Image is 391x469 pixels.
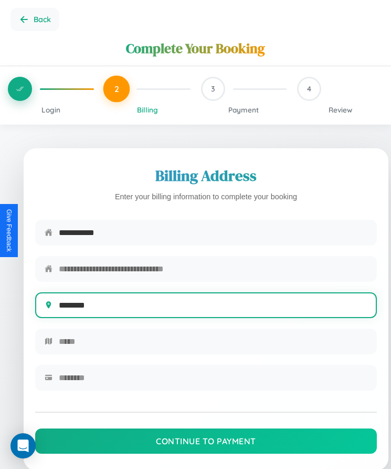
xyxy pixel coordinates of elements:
span: 3 [211,84,215,94]
h2: Billing Address [35,165,377,186]
span: 4 [307,84,311,94]
h1: Complete Your Booking [126,39,265,58]
span: Billing [137,105,158,114]
p: Enter your billing information to complete your booking [35,190,377,204]
button: Go back [10,8,59,31]
button: Continue to Payment [35,429,377,454]
span: Payment [228,105,259,114]
span: Login [41,105,60,114]
span: 2 [114,84,119,94]
div: Give Feedback [5,209,13,252]
div: Open Intercom Messenger [10,433,36,458]
span: Review [329,105,352,114]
